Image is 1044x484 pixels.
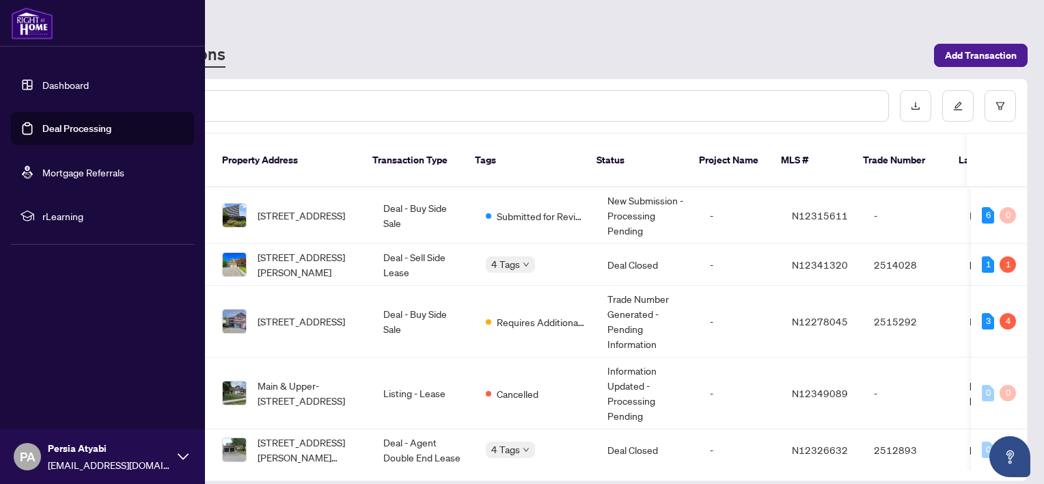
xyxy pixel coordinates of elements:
[1000,207,1016,224] div: 0
[699,429,781,471] td: -
[1000,313,1016,330] div: 4
[863,187,959,244] td: -
[863,429,959,471] td: 2512893
[586,134,688,187] th: Status
[934,44,1028,67] button: Add Transaction
[863,244,959,286] td: 2514028
[863,358,959,429] td: -
[982,313,994,330] div: 3
[372,358,475,429] td: Listing - Lease
[258,435,361,465] span: [STREET_ADDRESS][PERSON_NAME][PERSON_NAME]
[48,441,171,456] span: Persia Atyabi
[792,209,848,221] span: N12315611
[699,286,781,358] td: -
[596,187,699,244] td: New Submission - Processing Pending
[361,134,464,187] th: Transaction Type
[982,207,994,224] div: 6
[982,385,994,401] div: 0
[372,429,475,471] td: Deal - Agent Double End Lease
[464,134,586,187] th: Tags
[985,90,1016,122] button: filter
[11,7,53,40] img: logo
[223,310,246,333] img: thumbnail-img
[223,438,246,461] img: thumbnail-img
[596,286,699,358] td: Trade Number Generated - Pending Information
[372,187,475,244] td: Deal - Buy Side Sale
[688,134,770,187] th: Project Name
[372,244,475,286] td: Deal - Sell Side Lease
[42,166,124,178] a: Mortgage Referrals
[223,381,246,405] img: thumbnail-img
[911,101,920,111] span: download
[953,101,963,111] span: edit
[497,386,538,401] span: Cancelled
[1000,256,1016,273] div: 1
[770,134,852,187] th: MLS #
[497,314,586,330] span: Requires Additional Docs
[1000,385,1016,401] div: 0
[699,358,781,429] td: -
[982,442,994,458] div: 0
[945,44,1017,66] span: Add Transaction
[523,261,530,268] span: down
[42,209,184,224] span: rLearning
[258,314,345,329] span: [STREET_ADDRESS]
[20,447,36,466] span: PA
[792,444,848,456] span: N12326632
[596,429,699,471] td: Deal Closed
[989,436,1030,477] button: Open asap
[900,90,931,122] button: download
[792,258,848,271] span: N12341320
[982,256,994,273] div: 1
[491,442,520,457] span: 4 Tags
[258,378,361,408] span: Main & Upper-[STREET_ADDRESS]
[523,446,530,453] span: down
[48,457,171,472] span: [EMAIL_ADDRESS][DOMAIN_NAME]
[852,134,948,187] th: Trade Number
[42,122,111,135] a: Deal Processing
[497,209,586,224] span: Submitted for Review
[258,250,361,280] span: [STREET_ADDRESS][PERSON_NAME]
[863,286,959,358] td: 2515292
[211,134,361,187] th: Property Address
[42,79,89,91] a: Dashboard
[596,244,699,286] td: Deal Closed
[372,286,475,358] td: Deal - Buy Side Sale
[223,253,246,276] img: thumbnail-img
[223,204,246,227] img: thumbnail-img
[792,315,848,327] span: N12278045
[699,244,781,286] td: -
[995,101,1005,111] span: filter
[491,256,520,272] span: 4 Tags
[596,358,699,429] td: Information Updated - Processing Pending
[699,187,781,244] td: -
[258,208,345,223] span: [STREET_ADDRESS]
[792,387,848,399] span: N12349089
[942,90,974,122] button: edit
